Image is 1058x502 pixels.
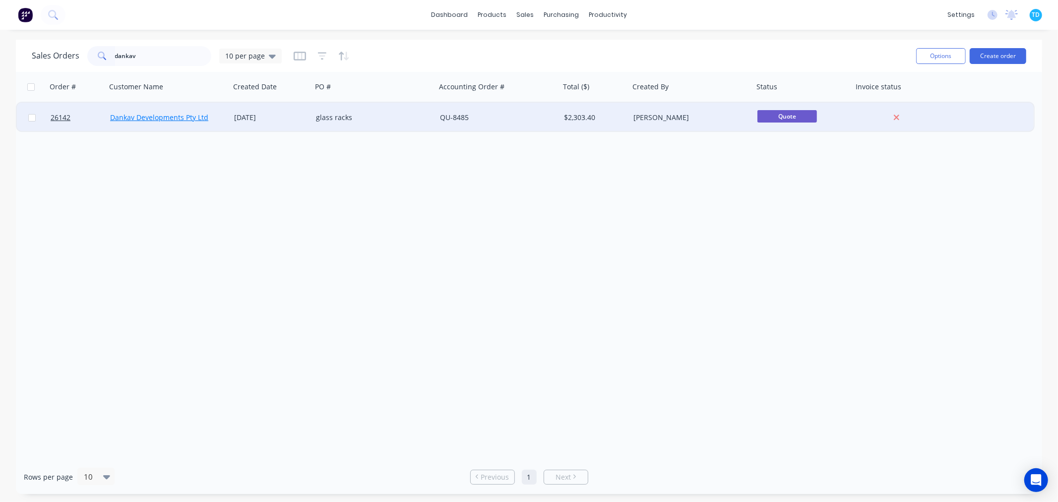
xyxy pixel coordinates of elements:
div: Status [756,82,777,92]
div: PO # [315,82,331,92]
button: Create order [970,48,1026,64]
div: [PERSON_NAME] [633,113,744,123]
span: Quote [757,110,817,123]
a: dashboard [426,7,473,22]
ul: Pagination [466,470,592,485]
div: Open Intercom Messenger [1024,468,1048,492]
a: Next page [544,472,588,482]
span: Previous [481,472,509,482]
div: Invoice status [856,82,901,92]
span: 26142 [51,113,70,123]
div: Total ($) [563,82,589,92]
div: Created By [632,82,669,92]
div: products [473,7,511,22]
div: Order # [50,82,76,92]
span: TD [1032,10,1040,19]
div: $2,303.40 [564,113,622,123]
button: Options [916,48,966,64]
div: settings [942,7,980,22]
span: Next [556,472,571,482]
a: Previous page [471,472,514,482]
div: productivity [584,7,632,22]
div: glass racks [316,113,426,123]
div: sales [511,7,539,22]
div: purchasing [539,7,584,22]
a: Dankav Developments Pty Ltd [110,113,208,122]
a: Page 1 is your current page [522,470,537,485]
a: QU-8485 [440,113,469,122]
span: Rows per page [24,472,73,482]
input: Search... [115,46,212,66]
div: Customer Name [109,82,163,92]
div: Created Date [233,82,277,92]
span: 10 per page [225,51,265,61]
img: Factory [18,7,33,22]
a: 26142 [51,103,110,132]
div: Accounting Order # [439,82,504,92]
h1: Sales Orders [32,51,79,61]
div: [DATE] [234,113,308,123]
